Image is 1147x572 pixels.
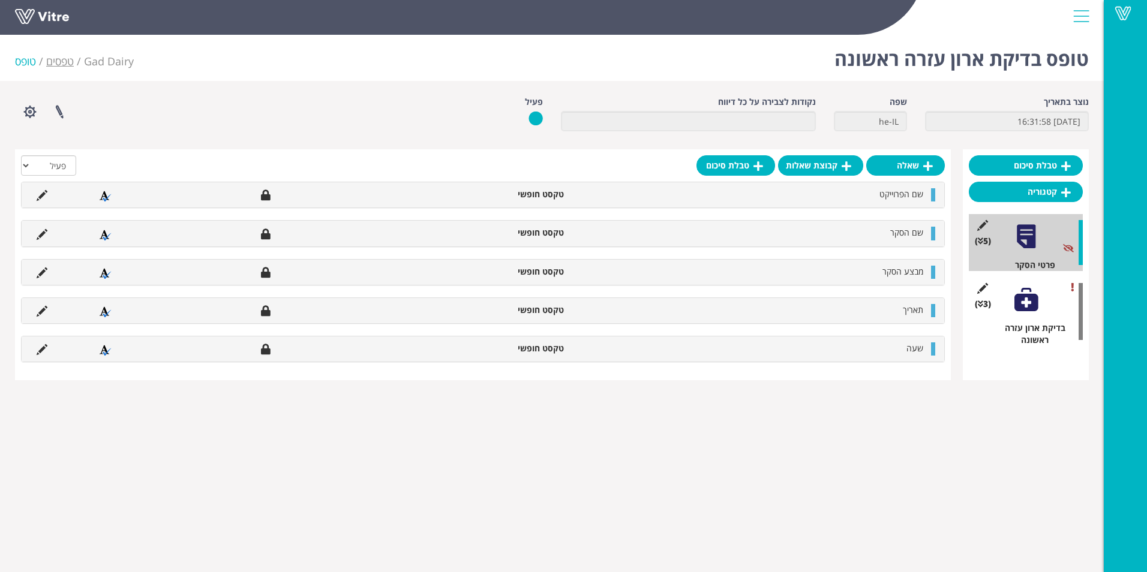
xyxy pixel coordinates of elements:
a: טבלת סיכום [696,155,775,176]
label: פעיל [525,96,543,108]
li: טופס [15,54,46,70]
span: 326 [84,54,134,68]
span: (3 ) [975,298,991,310]
li: טקסט חופשי [435,266,570,278]
label: נקודות לצבירה על כל דיווח [718,96,816,108]
a: קטגוריה [969,182,1083,202]
a: טפסים [46,54,74,68]
li: טקסט חופשי [435,342,570,354]
a: טבלת סיכום [969,155,1083,176]
span: שעה [906,342,923,354]
img: yes [529,111,543,126]
span: (5 ) [975,235,991,247]
li: טקסט חופשי [435,227,570,239]
span: תאריך [903,304,923,315]
label: נוצר בתאריך [1044,96,1089,108]
span: שם הפרוייקט [879,188,923,200]
span: מבצע הסקר [882,266,923,277]
label: שפה [890,96,907,108]
li: טקסט חופשי [435,304,570,316]
div: בדיקת ארון עזרה ראשונה [978,322,1083,346]
span: שם הסקר [890,227,923,238]
div: פרטי הסקר [978,259,1083,271]
h1: טופס בדיקת ארון עזרה ראשונה [834,30,1089,81]
a: שאלה [866,155,945,176]
a: קבוצת שאלות [778,155,863,176]
li: טקסט חופשי [435,188,570,200]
